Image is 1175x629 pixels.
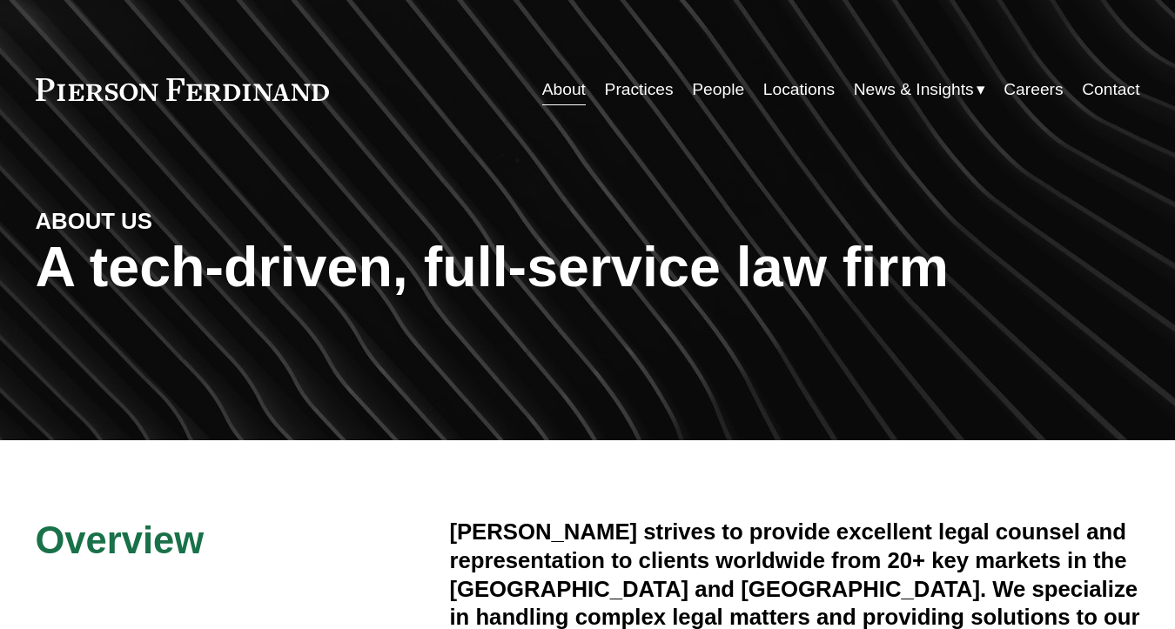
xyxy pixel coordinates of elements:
[854,75,974,105] span: News & Insights
[36,209,152,233] strong: ABOUT US
[763,73,835,106] a: Locations
[36,236,1140,300] h1: A tech-driven, full-service law firm
[542,73,586,106] a: About
[692,73,744,106] a: People
[1004,73,1063,106] a: Careers
[854,73,985,106] a: folder dropdown
[1082,73,1139,106] a: Contact
[36,519,205,561] span: Overview
[605,73,674,106] a: Practices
